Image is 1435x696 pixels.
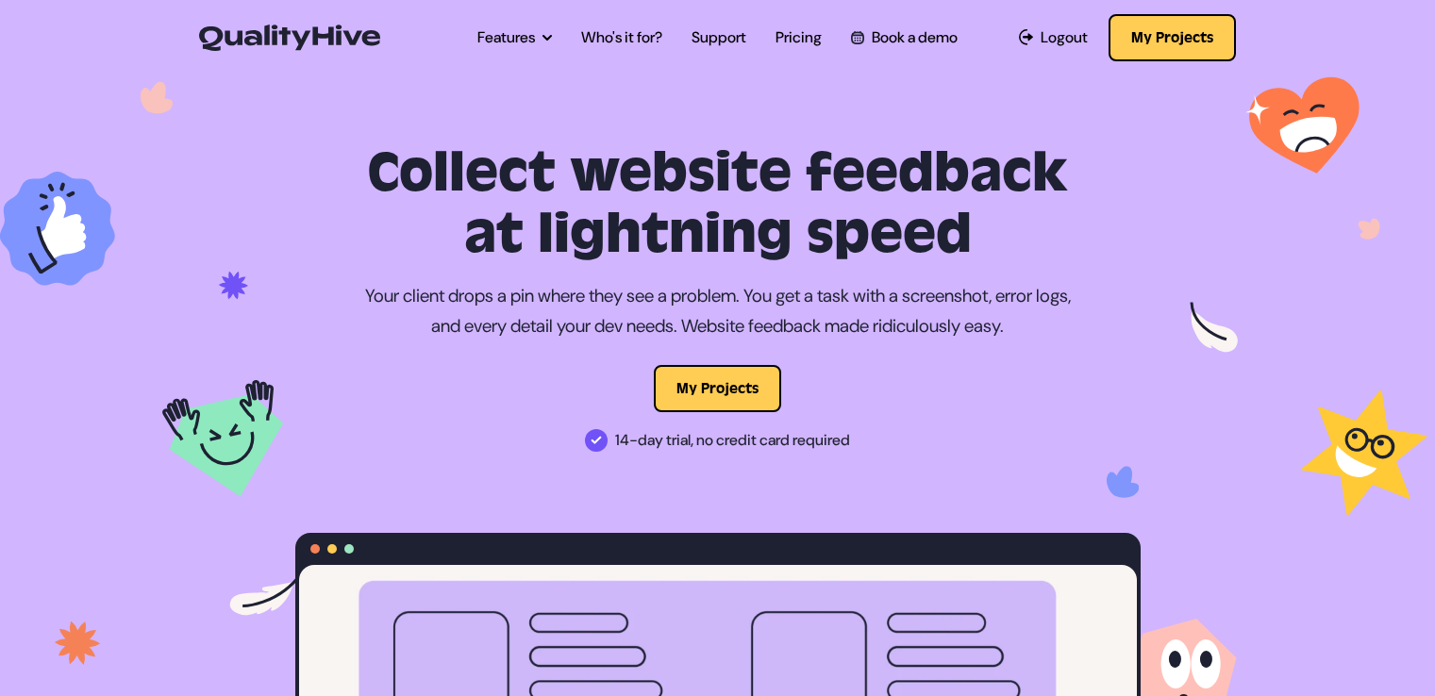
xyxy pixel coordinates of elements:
button: My Projects [1109,14,1236,61]
a: Support [692,26,746,49]
span: Logout [1041,26,1088,49]
img: Book a QualityHive Demo [851,31,863,43]
a: Features [477,26,552,49]
a: Book a demo [851,26,957,49]
p: Your client drops a pin where they see a problem. You get a task with a screenshot, error logs, a... [364,281,1072,342]
img: 14-day trial, no credit card required [585,429,608,452]
a: Logout [1019,26,1089,49]
img: QualityHive - Bug Tracking Tool [199,25,380,51]
a: Pricing [776,26,822,49]
a: Who's it for? [581,26,662,49]
span: 14-day trial, no credit card required [615,425,850,456]
button: My Projects [654,365,781,412]
h1: Collect website feedback at lightning speed [295,143,1141,266]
